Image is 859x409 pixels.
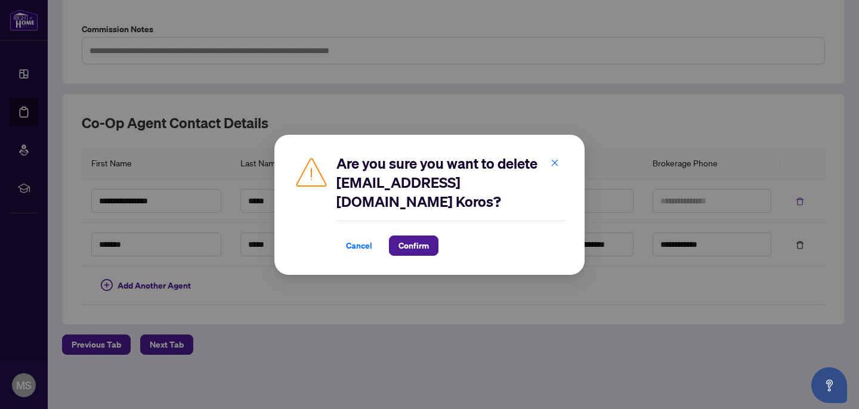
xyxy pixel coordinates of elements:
button: Open asap [811,367,847,403]
span: close [551,158,559,166]
button: Cancel [336,236,382,256]
span: Cancel [346,236,372,255]
span: Confirm [398,236,429,255]
button: Confirm [389,236,438,256]
img: Caution Icon [293,154,329,190]
h2: Are you sure you want to delete [EMAIL_ADDRESS][DOMAIN_NAME] Koros? [336,154,566,211]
